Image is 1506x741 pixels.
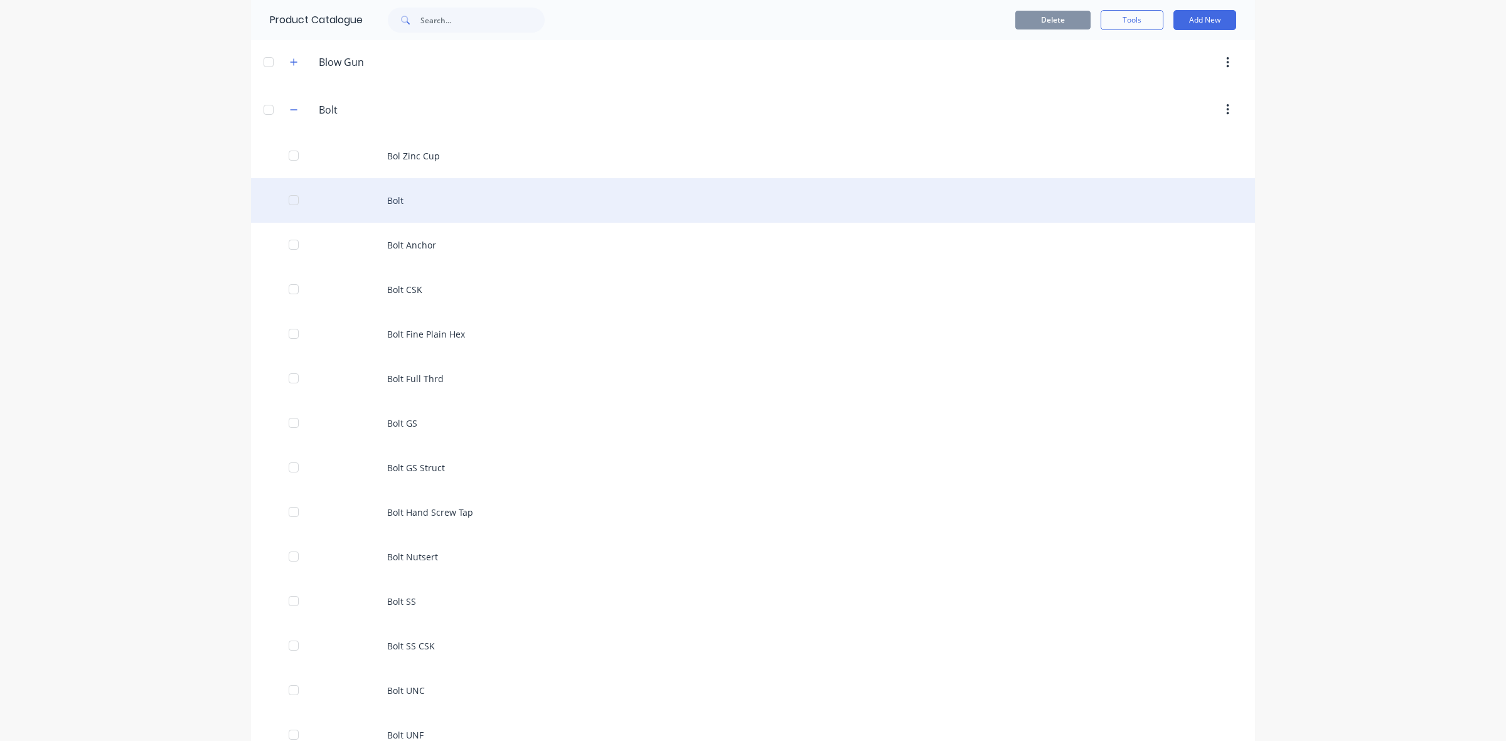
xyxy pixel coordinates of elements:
[251,445,1255,490] div: Bolt GS Struct
[251,535,1255,579] div: Bolt Nutsert
[251,624,1255,668] div: Bolt SS CSK
[1101,10,1163,30] button: Tools
[251,579,1255,624] div: Bolt SS
[251,490,1255,535] div: Bolt Hand Screw Tap
[251,267,1255,312] div: Bolt CSK
[251,134,1255,178] div: Bol Zinc Cup
[319,55,468,70] input: Enter category name
[251,668,1255,713] div: Bolt UNC
[1173,10,1236,30] button: Add New
[420,8,545,33] input: Search...
[251,178,1255,223] div: Bolt
[251,312,1255,356] div: Bolt Fine Plain Hex
[1015,11,1091,29] button: Delete
[319,102,468,117] input: Enter category name
[251,356,1255,401] div: Bolt Full Thrd
[251,223,1255,267] div: Bolt Anchor
[251,401,1255,445] div: Bolt GS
